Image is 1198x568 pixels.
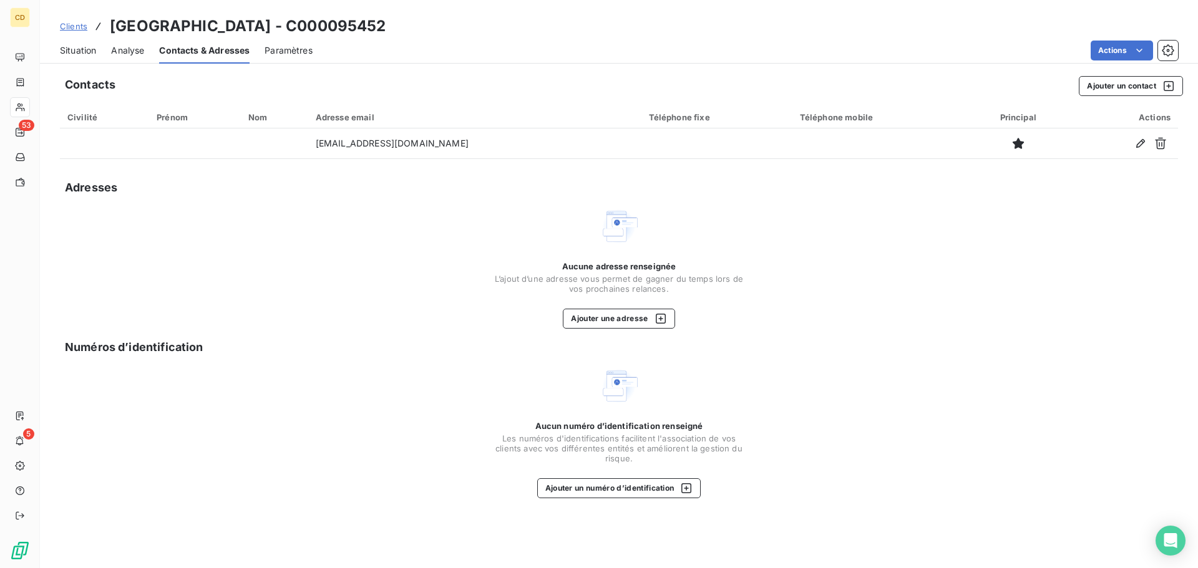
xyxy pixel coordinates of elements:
div: Principal [975,112,1061,122]
div: Open Intercom Messenger [1156,526,1186,556]
span: Aucun numéro d’identification renseigné [535,421,703,431]
span: Les numéros d'identifications facilitent l'association de vos clients avec vos différentes entité... [494,433,744,463]
span: Analyse [111,44,144,57]
span: Paramètres [265,44,313,57]
div: Nom [248,112,301,122]
div: Adresse email [316,112,634,122]
div: CD [10,7,30,27]
span: Aucune adresse renseignée [562,261,676,271]
div: Actions [1076,112,1171,122]
img: Empty state [599,366,639,406]
span: Contacts & Adresses [159,44,250,57]
td: [EMAIL_ADDRESS][DOMAIN_NAME] [308,128,641,158]
div: Téléphone fixe [649,112,785,122]
a: 53 [10,122,29,142]
a: Clients [60,20,87,32]
img: Logo LeanPay [10,541,30,561]
div: Civilité [67,112,142,122]
button: Ajouter un numéro d’identification [537,478,701,498]
button: Actions [1091,41,1153,60]
h5: Contacts [65,76,115,94]
img: Empty state [599,206,639,246]
span: 53 [19,120,34,131]
button: Ajouter une adresse [563,309,674,329]
div: Téléphone mobile [800,112,960,122]
span: Clients [60,21,87,31]
button: Ajouter un contact [1079,76,1183,96]
span: Situation [60,44,96,57]
div: Prénom [157,112,233,122]
h5: Adresses [65,179,117,196]
span: 5 [23,428,34,440]
span: L’ajout d’une adresse vous permet de gagner du temps lors de vos prochaines relances. [494,274,744,294]
h3: [GEOGRAPHIC_DATA] - C000095452 [110,15,386,37]
h5: Numéros d’identification [65,339,203,356]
